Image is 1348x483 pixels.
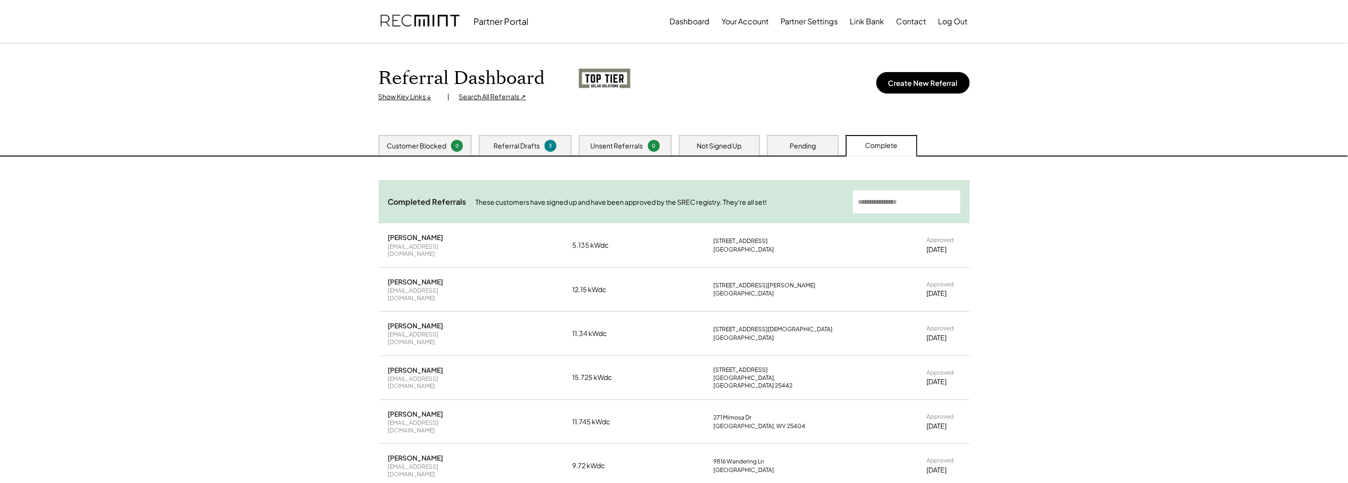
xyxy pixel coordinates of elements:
[926,377,947,387] div: [DATE]
[388,197,466,207] div: Completed Referrals
[790,141,816,151] div: Pending
[388,453,443,462] div: [PERSON_NAME]
[722,12,769,31] button: Your Account
[850,12,885,31] button: Link Bank
[896,12,926,31] button: Contact
[381,5,460,38] img: recmint-logotype%403x.png
[876,72,970,94] button: Create New Referral
[714,325,833,333] div: [STREET_ADDRESS][DEMOGRAPHIC_DATA]
[926,413,954,420] div: Approved
[714,290,774,297] div: [GEOGRAPHIC_DATA]
[388,419,479,434] div: [EMAIL_ADDRESS][DOMAIN_NAME]
[572,241,620,250] div: 5.135 kWdc
[572,461,620,471] div: 9.72 kWdc
[926,281,954,288] div: Approved
[459,92,526,102] div: Search All Referrals ↗
[714,466,774,474] div: [GEOGRAPHIC_DATA]
[572,373,620,382] div: 15.725 kWdc
[926,421,947,431] div: [DATE]
[670,12,710,31] button: Dashboard
[572,329,620,338] div: 11.34 kWdc
[714,374,833,389] div: [GEOGRAPHIC_DATA], [GEOGRAPHIC_DATA] 25442
[926,245,947,254] div: [DATE]
[697,141,742,151] div: Not Signed Up
[649,142,659,149] div: 0
[448,92,450,102] div: |
[388,243,479,258] div: [EMAIL_ADDRESS][DOMAIN_NAME]
[938,12,968,31] button: Log Out
[494,141,540,151] div: Referral Drafts
[926,465,947,475] div: [DATE]
[714,237,768,245] div: [STREET_ADDRESS]
[476,198,844,207] div: These customers have signed up and have been approved by the SREC registry. They're all set!
[714,246,774,253] div: [GEOGRAPHIC_DATA]
[926,289,947,298] div: [DATE]
[388,463,479,478] div: [EMAIL_ADDRESS][DOMAIN_NAME]
[474,16,529,27] div: Partner Portal
[591,141,643,151] div: Unsent Referrals
[714,366,768,374] div: [STREET_ADDRESS]
[388,375,479,390] div: [EMAIL_ADDRESS][DOMAIN_NAME]
[926,236,954,244] div: Approved
[926,325,954,332] div: Approved
[714,282,816,289] div: [STREET_ADDRESS][PERSON_NAME]
[379,92,438,102] div: Show Key Links ↓
[714,334,774,342] div: [GEOGRAPHIC_DATA]
[926,333,947,343] div: [DATE]
[926,457,954,464] div: Approved
[388,409,443,418] div: [PERSON_NAME]
[714,422,806,430] div: [GEOGRAPHIC_DATA], WV 25404
[388,233,443,241] div: [PERSON_NAME]
[388,277,443,286] div: [PERSON_NAME]
[388,321,443,330] div: [PERSON_NAME]
[388,287,479,302] div: [EMAIL_ADDRESS][DOMAIN_NAME]
[388,331,479,346] div: [EMAIL_ADDRESS][DOMAIN_NAME]
[578,68,631,89] img: top-tier-logo.png
[546,142,555,149] div: 3
[572,417,620,427] div: 11.745 kWdc
[572,285,620,294] div: 12.15 kWdc
[865,141,898,150] div: Complete
[714,458,764,465] div: 9816 Wandering Ln
[714,414,752,421] div: 271 Mimosa Dr
[387,141,446,151] div: Customer Blocked
[379,67,545,90] h1: Referral Dashboard
[388,366,443,374] div: [PERSON_NAME]
[926,369,954,377] div: Approved
[453,142,462,149] div: 0
[781,12,838,31] button: Partner Settings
